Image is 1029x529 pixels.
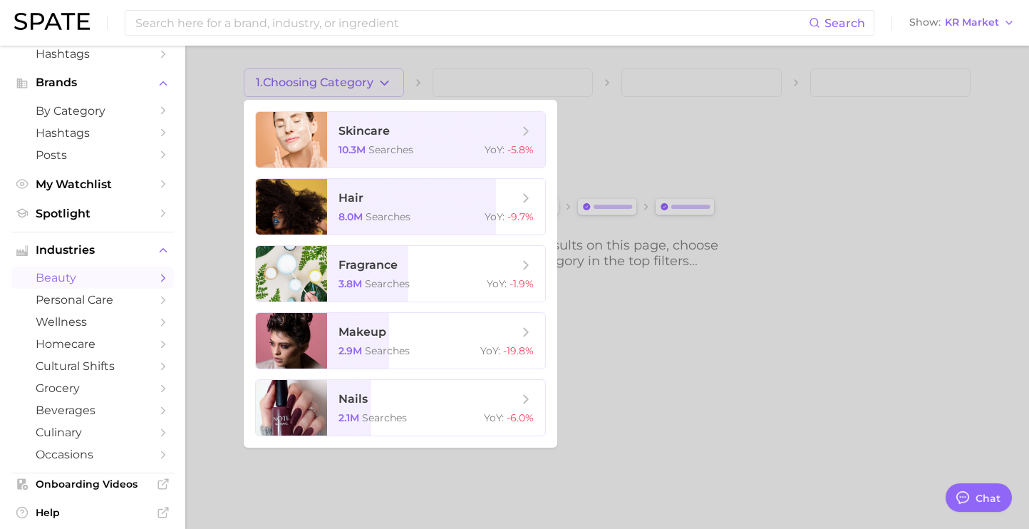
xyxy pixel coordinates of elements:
button: Industries [11,240,174,261]
a: by Category [11,100,174,122]
a: Posts [11,144,174,166]
span: makeup [338,325,386,339]
span: 3.8m [338,277,362,290]
span: -1.9% [510,277,534,290]
a: Spotlight [11,202,174,225]
span: 8.0m [338,210,363,223]
span: 10.3m [338,143,366,156]
span: grocery [36,381,150,395]
span: culinary [36,426,150,439]
a: grocery [11,377,174,399]
span: beauty [36,271,150,284]
span: -6.0% [507,411,534,424]
a: beverages [11,399,174,421]
span: Posts [36,148,150,162]
span: Show [909,19,941,26]
a: culinary [11,421,174,443]
span: -19.8% [503,344,534,357]
img: SPATE [14,13,90,30]
span: Industries [36,244,150,257]
span: YoY : [485,143,505,156]
span: homecare [36,337,150,351]
span: My Watchlist [36,178,150,191]
span: Spotlight [36,207,150,220]
span: occasions [36,448,150,461]
span: fragrance [338,258,398,272]
span: searches [365,344,410,357]
button: ShowKR Market [906,14,1018,32]
span: YoY : [485,210,505,223]
span: -9.7% [507,210,534,223]
span: YoY : [484,411,504,424]
span: personal care [36,293,150,307]
span: searches [368,143,413,156]
button: Brands [11,72,174,93]
a: Hashtags [11,43,174,65]
ul: 1.Choosing Category [244,100,557,448]
span: YoY : [480,344,500,357]
span: nails [338,392,368,406]
span: searches [362,411,407,424]
a: occasions [11,443,174,466]
a: homecare [11,333,174,355]
span: Help [36,506,150,519]
input: Search here for a brand, industry, or ingredient [134,11,809,35]
span: -5.8% [507,143,534,156]
span: skincare [338,124,390,138]
a: personal care [11,289,174,311]
span: beverages [36,404,150,417]
span: searches [365,277,410,290]
a: wellness [11,311,174,333]
span: hair [338,191,363,205]
span: cultural shifts [36,359,150,373]
span: by Category [36,104,150,118]
span: Hashtags [36,126,150,140]
a: cultural shifts [11,355,174,377]
span: wellness [36,315,150,329]
a: Help [11,502,174,523]
span: KR Market [945,19,999,26]
span: Hashtags [36,47,150,61]
span: YoY : [487,277,507,290]
span: 2.1m [338,411,359,424]
a: My Watchlist [11,173,174,195]
span: Search [824,16,865,30]
a: Onboarding Videos [11,473,174,495]
span: 2.9m [338,344,362,357]
span: Onboarding Videos [36,478,150,491]
span: searches [366,210,410,223]
a: beauty [11,267,174,289]
a: Hashtags [11,122,174,144]
span: Brands [36,76,150,89]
